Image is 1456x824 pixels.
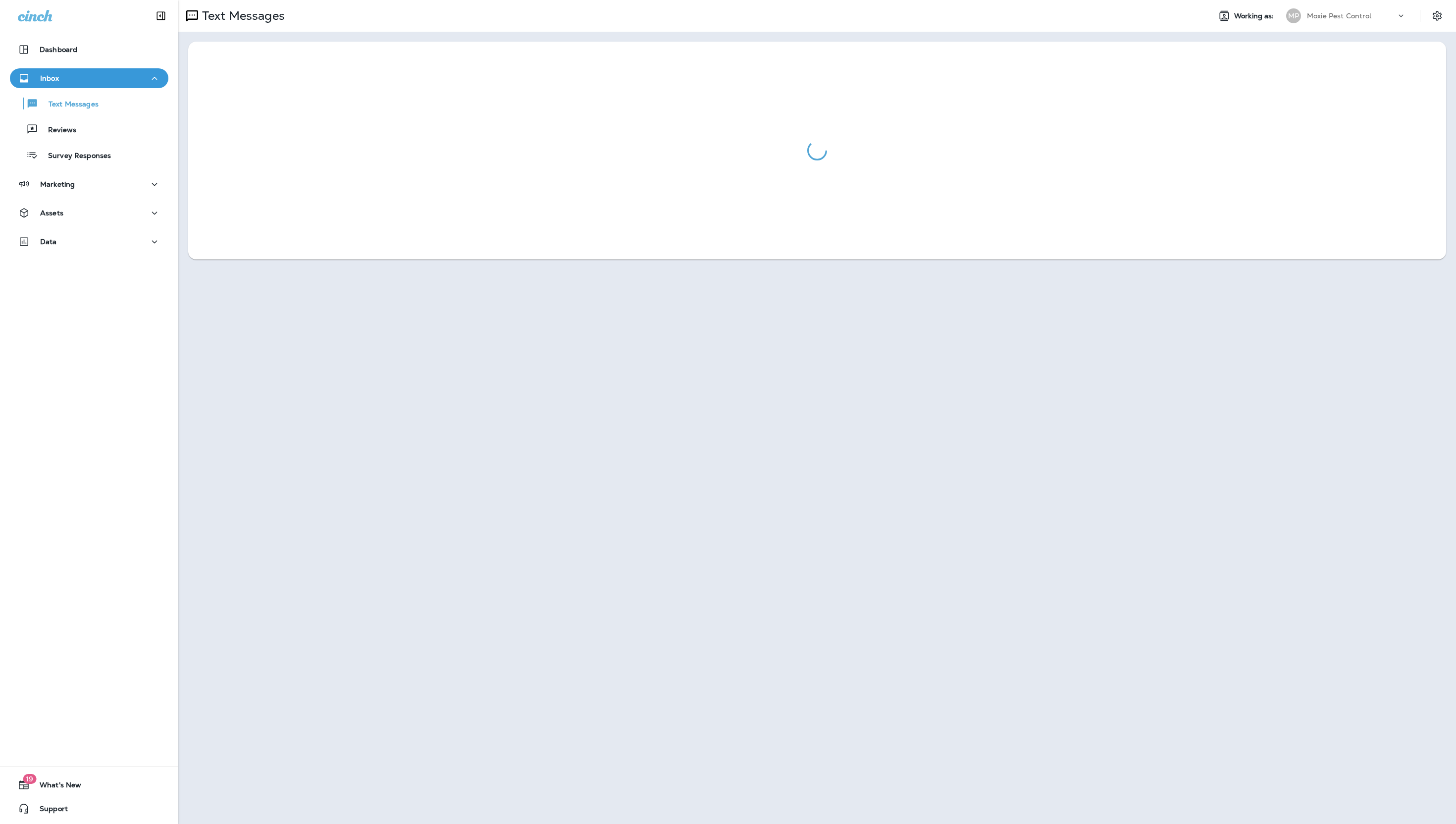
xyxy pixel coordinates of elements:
button: Inbox [10,68,168,88]
button: Assets [10,203,168,223]
button: Marketing [10,174,168,194]
p: Assets [40,209,63,217]
p: Reviews [38,126,76,135]
span: Working as: [1234,12,1276,20]
span: 19 [23,774,36,784]
p: Inbox [40,74,59,82]
button: Collapse Sidebar [147,6,175,26]
p: Data [40,238,57,246]
button: Survey Responses [10,145,168,165]
p: Text Messages [198,8,285,23]
span: What's New [30,781,81,793]
button: 19What's New [10,775,168,795]
div: MP [1286,8,1301,23]
p: Marketing [40,180,75,188]
button: Support [10,799,168,819]
button: Text Messages [10,93,168,114]
span: Support [30,805,68,817]
p: Moxie Pest Control [1307,12,1372,20]
p: Dashboard [40,46,77,53]
button: Reviews [10,119,168,140]
p: Survey Responses [38,152,111,161]
p: Text Messages [39,100,99,109]
button: Dashboard [10,40,168,59]
button: Data [10,232,168,252]
button: Settings [1428,7,1446,25]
